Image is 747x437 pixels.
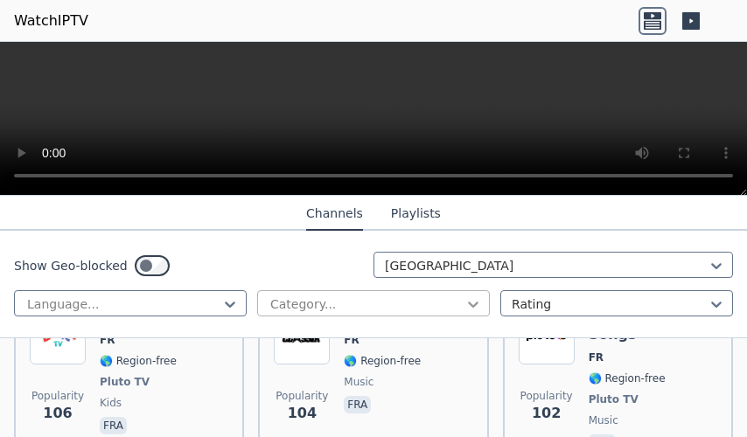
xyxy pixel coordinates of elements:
[344,354,421,368] span: 🌎 Region-free
[100,417,127,434] p: fra
[520,389,573,403] span: Popularity
[344,333,359,347] span: FR
[43,403,72,424] span: 106
[100,333,115,347] span: FR
[589,413,618,427] span: music
[14,10,88,31] a: WatchIPTV
[276,389,328,403] span: Popularity
[589,392,639,406] span: Pluto TV
[589,371,666,385] span: 🌎 Region-free
[344,396,371,413] p: fra
[532,403,561,424] span: 102
[306,198,363,231] button: Channels
[31,389,84,403] span: Popularity
[589,350,604,364] span: FR
[100,396,122,410] span: kids
[391,198,441,231] button: Playlists
[288,403,317,424] span: 104
[100,375,150,389] span: Pluto TV
[14,257,128,274] label: Show Geo-blocked
[100,354,177,368] span: 🌎 Region-free
[344,375,373,389] span: music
